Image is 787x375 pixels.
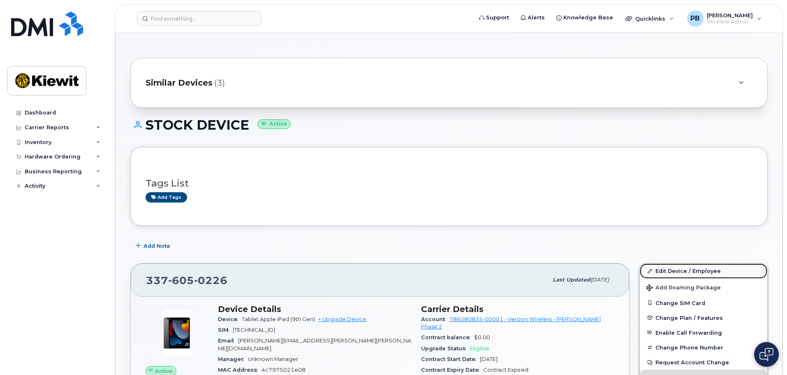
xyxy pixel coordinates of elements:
a: + Upgrade Device [318,316,366,322]
span: Account [421,316,449,322]
span: Eligible [470,345,489,352]
span: Contract Expired [483,367,528,373]
a: Edit Device / Employee [640,263,767,278]
small: Active [257,119,291,129]
button: Change Phone Number [640,340,767,355]
span: Manager [218,356,248,362]
button: Add Note [130,238,177,253]
h3: Device Details [218,304,411,314]
span: Device [218,316,242,322]
img: image20231002-3703462-17fd4bd.jpeg [152,308,201,358]
span: Last updated [553,277,590,283]
img: Open chat [759,348,773,361]
button: Change Plan / Features [640,310,767,325]
span: [DATE] [480,356,498,362]
span: 337 [146,274,227,286]
span: Contract Start Date [421,356,480,362]
span: Contract Expiry Date [421,367,483,373]
a: Add tags [146,192,187,203]
span: Email [218,338,238,344]
span: 605 [168,274,194,286]
span: $0.00 [474,334,490,340]
span: [DATE] [590,277,609,283]
span: Enable Call Forwarding [655,329,722,335]
span: Tablet Apple iPad (9th Gen) [242,316,315,322]
span: 4c7975021e08 [262,367,306,373]
button: Change SIM Card [640,296,767,310]
span: Unknown Manager [248,356,298,362]
span: (3) [214,77,225,89]
span: Add Roaming Package [646,284,721,292]
span: Similar Devices [146,77,213,89]
button: Add Roaming Package [640,279,767,296]
span: Change Plan / Features [655,314,723,321]
button: Enable Call Forwarding [640,325,767,340]
span: [PERSON_NAME][EMAIL_ADDRESS][PERSON_NAME][PERSON_NAME][DOMAIN_NAME] [218,338,411,351]
span: SIM [218,327,233,333]
span: [TECHNICAL_ID] [233,327,275,333]
h3: Tags List [146,178,752,189]
span: MAC Address [218,367,262,373]
h1: STOCK DEVICE [130,118,768,132]
button: Request Account Change [640,355,767,370]
a: 786080835-00001 - Verizon Wireless - [PERSON_NAME] Phase 2 [421,316,601,330]
span: Add Note [144,242,170,250]
span: Upgrade Status [421,345,470,352]
h3: Carrier Details [421,304,614,314]
span: 0226 [194,274,227,286]
span: Contract balance [421,334,474,340]
span: Active [155,367,173,375]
